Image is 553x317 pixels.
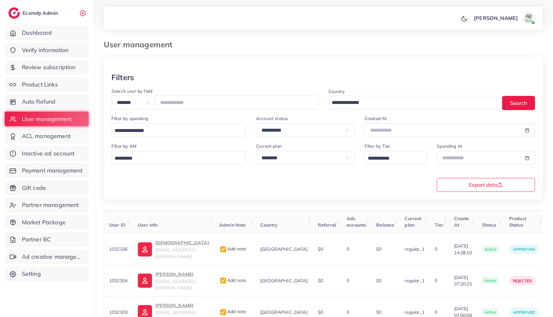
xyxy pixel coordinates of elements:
a: [PERSON_NAME]avatar [470,12,538,24]
a: Inactive ad account [5,146,89,161]
button: Export data [437,178,535,192]
a: [PERSON_NAME][EMAIL_ADDRESS][DOMAIN_NAME] [138,270,209,291]
span: 1032304 [109,278,128,284]
input: Search for option [329,98,489,108]
span: Product Status [509,216,526,228]
label: Filter by spending [111,115,148,122]
p: [PERSON_NAME] [474,14,518,22]
span: Add note [219,246,246,252]
a: Setting [5,266,89,281]
a: Gift code [5,181,89,195]
label: Country [329,88,345,95]
input: Search for option [366,154,418,163]
span: Gift code [22,184,46,192]
span: [GEOGRAPHIC_DATA] [260,278,308,284]
input: Search for option [112,126,237,136]
span: [EMAIL_ADDRESS][DOMAIN_NAME] [155,247,195,259]
span: 0 [347,309,349,315]
span: regular_1 [405,309,424,315]
span: $0 [376,278,381,284]
label: Filter by AM [111,143,137,149]
h2: Ecomdy Admin [23,10,60,16]
span: Tier [435,222,444,228]
span: Referral [318,222,336,228]
span: rejected [513,278,532,283]
img: ic-user-info.36bf1079.svg [138,242,152,256]
img: ic-user-info.36bf1079.svg [138,274,152,288]
p: [PERSON_NAME] [155,270,209,278]
span: active [482,246,499,253]
span: Ad creative management [22,253,84,261]
span: Verify information [22,46,69,54]
span: Auto Refund [22,98,56,106]
span: Add note [219,309,246,314]
span: User management [22,115,72,123]
img: admin_note.cdd0b510.svg [219,246,227,253]
span: 0 [347,278,349,284]
img: admin_note.cdd0b510.svg [219,308,227,316]
span: regular_1 [405,278,424,284]
a: Verify information [5,43,89,58]
img: admin_note.cdd0b510.svg [219,277,227,284]
span: $0 [318,278,323,284]
span: $0 [318,246,323,252]
p: [DEMOGRAPHIC_DATA] [155,239,209,247]
span: regular_1 [405,246,424,252]
a: Dashboard [5,25,89,40]
span: ACL management [22,132,71,140]
span: [EMAIL_ADDRESS][DOMAIN_NAME] [155,278,195,291]
h3: User management [104,40,177,49]
label: Account status [256,115,288,122]
span: Partner management [22,201,79,209]
span: Status [482,222,496,228]
span: 0 [435,246,437,252]
a: Product Links [5,77,89,92]
span: Partner BC [22,235,51,244]
span: Add note [219,277,246,283]
a: logoEcomdy Admin [8,7,60,19]
img: logo [8,7,20,19]
p: [PERSON_NAME] [155,302,209,309]
label: Spending At [437,143,462,149]
span: User ID [109,222,126,228]
span: 1032336 [109,246,128,252]
input: Search for option [112,154,237,163]
h3: Filters [111,73,134,82]
span: approved [513,247,535,252]
a: Market Package [5,215,89,230]
span: Dashboard [22,29,52,37]
span: $0 [376,246,381,252]
a: Ad creative management [5,249,89,264]
span: Create At [454,216,469,228]
a: ACL management [5,129,89,144]
span: Ads accounts [347,216,366,228]
span: Market Package [22,218,66,227]
a: Partner BC [5,232,89,247]
span: [GEOGRAPHIC_DATA] [260,309,308,315]
span: Admin Note [219,222,246,228]
a: Partner management [5,198,89,212]
span: 1032303 [109,309,128,315]
a: Auto Refund [5,94,89,109]
div: Search for option [365,151,427,165]
span: Current plan [405,216,421,228]
span: Payment management [22,166,83,175]
span: approved [513,310,535,315]
span: Inactive ad account [22,149,75,158]
span: Country [260,222,278,228]
label: Created At [365,115,387,122]
span: 0 [435,309,437,315]
span: $0 [318,309,323,315]
label: Search user by field [111,88,152,94]
div: Search for option [111,123,246,137]
span: Export data [469,182,503,187]
span: Review subscription [22,63,76,71]
span: [DATE] 07:20:25 [454,274,472,287]
span: Product Links [22,80,58,89]
span: active [482,277,499,284]
span: $0 [376,309,381,315]
span: 0 [435,278,437,284]
span: active [482,309,499,316]
button: Search [502,96,535,110]
a: [DEMOGRAPHIC_DATA][EMAIL_ADDRESS][DOMAIN_NAME] [138,239,209,260]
